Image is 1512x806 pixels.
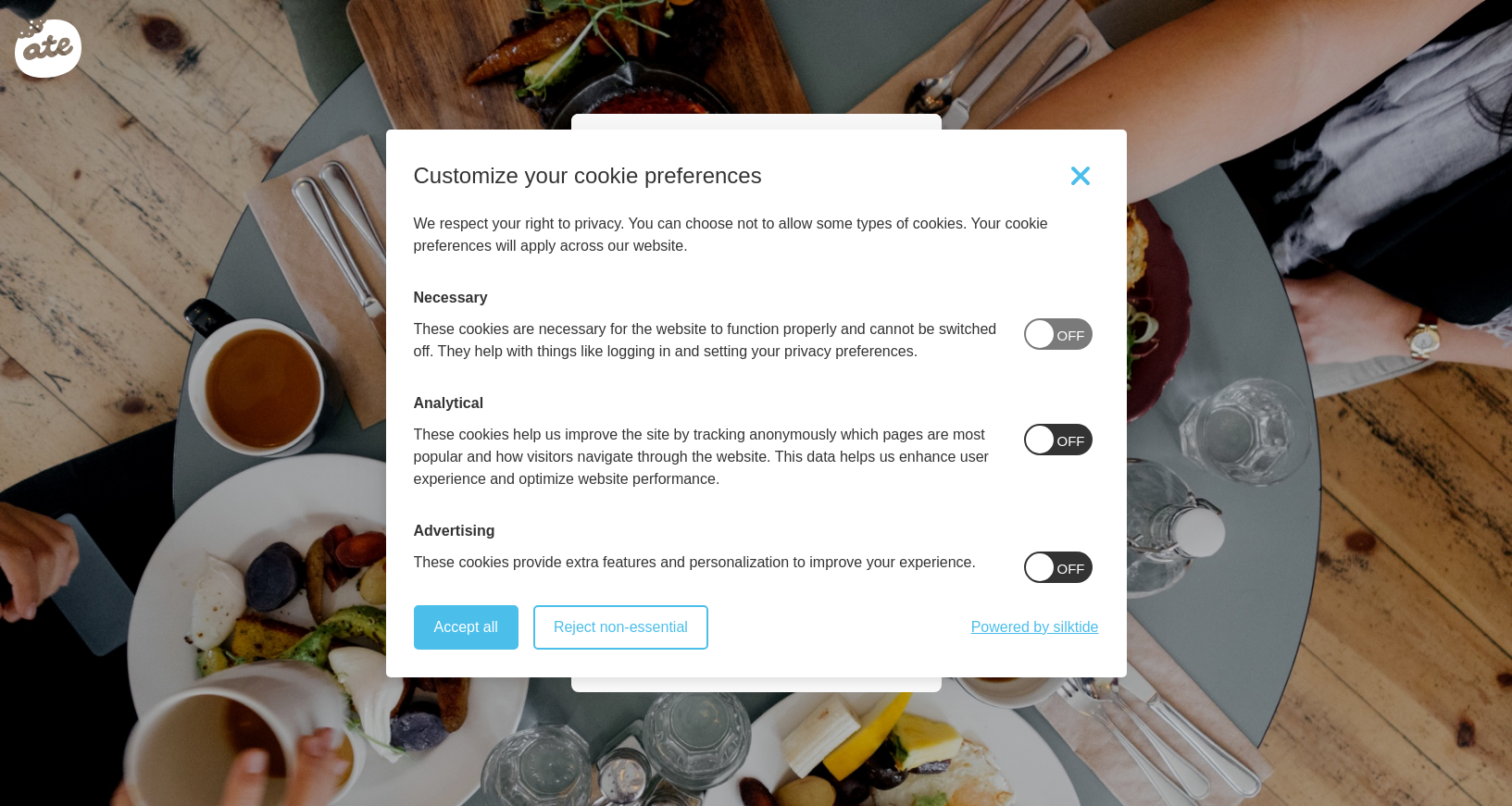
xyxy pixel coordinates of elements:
p: These cookies provide extra features and personalization to improve your experience. [414,552,976,574]
a: Get this banner for free [971,616,1099,639]
legend: Analytical [414,392,484,415]
button: Accept all cookies [414,605,519,650]
span: Off [1057,325,1085,347]
span: Off [1057,430,1085,453]
p: We respect your right to privacy. You can choose not to allow some types of cookies. Your cookie ... [414,213,1099,257]
button: Reject non-essential [533,605,708,650]
legend: Advertising [414,520,495,542]
h1: Customize your cookie preferences [414,165,762,187]
button: Toggle preferences [1062,157,1099,194]
span: Off [1057,558,1085,580]
p: These cookies are necessary for the website to function properly and cannot be switched off. They... [414,318,1002,363]
p: These cookies help us improve the site by tracking anonymously which pages are most popular and h... [414,424,1002,490]
legend: Necessary [414,287,488,309]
